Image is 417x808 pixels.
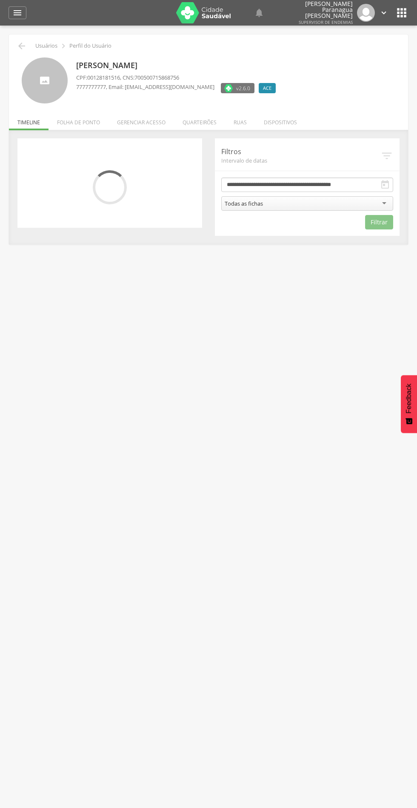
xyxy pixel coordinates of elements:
[59,41,68,51] i: 
[236,84,250,92] span: v2.6.0
[263,85,271,92] span: ACE
[76,83,106,91] span: 7777777777
[17,41,27,51] i: Voltar
[380,149,393,162] i: 
[69,43,111,49] p: Perfil do Usuário
[76,83,214,91] p: , Email: [EMAIL_ADDRESS][DOMAIN_NAME]
[299,19,353,25] span: Supervisor de Endemias
[87,74,120,81] span: 00128181516
[134,74,179,81] span: 700500715868756
[379,8,388,17] i: 
[76,60,280,71] p: [PERSON_NAME]
[254,4,264,22] a: 
[9,6,26,19] a: 
[379,4,388,22] a: 
[76,74,280,82] p: CPF: , CNS:
[405,384,413,413] span: Feedback
[109,110,174,130] li: Gerenciar acesso
[221,157,380,164] span: Intervalo de datas
[35,43,57,49] p: Usuários
[221,147,380,157] p: Filtros
[275,1,353,19] p: [PERSON_NAME] Paranagua [PERSON_NAME]
[49,110,109,130] li: Folha de ponto
[365,215,393,229] button: Filtrar
[380,180,390,190] i: 
[225,200,263,207] div: Todas as fichas
[254,8,264,18] i: 
[221,83,254,93] label: Versão do aplicativo
[395,6,408,20] i: 
[401,375,417,433] button: Feedback - Mostrar pesquisa
[255,110,306,130] li: Dispositivos
[225,110,255,130] li: Ruas
[12,8,23,18] i: 
[174,110,225,130] li: Quarteirões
